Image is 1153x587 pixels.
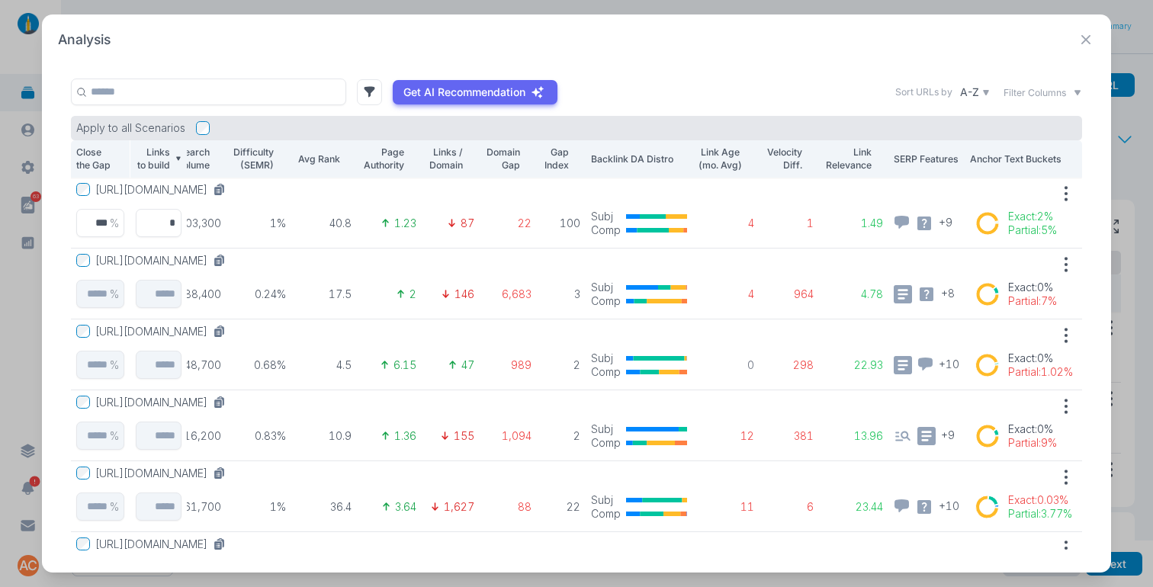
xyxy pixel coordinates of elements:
p: 3.64 [395,500,416,514]
p: 1 [765,217,814,230]
p: 146 [454,287,474,301]
p: 23.44 [824,500,884,514]
p: % [110,358,119,372]
p: 6 [765,500,814,514]
p: Link Age (mo. Avg) [698,146,743,172]
p: % [110,287,119,301]
span: + 9 [939,214,952,229]
p: 13.96 [824,429,884,443]
button: Filter Columns [1004,86,1082,100]
p: 22 [542,500,580,514]
button: [URL][DOMAIN_NAME] [95,537,232,551]
p: Partial : 5% [1008,223,1057,237]
button: [URL][DOMAIN_NAME] [95,467,232,480]
p: Comp [591,223,621,237]
p: 0 [698,358,755,372]
p: Apply to all Scenarios [76,121,185,135]
p: 47 [461,358,474,372]
button: [URL][DOMAIN_NAME] [95,254,232,268]
p: Partial : 1.02% [1008,365,1073,379]
p: 0.24% [232,287,286,301]
button: [URL][DOMAIN_NAME] [95,396,232,409]
p: 3 [542,287,580,301]
p: 381 [765,429,814,443]
p: 1.23 [394,217,416,230]
p: SERP Features [894,152,959,166]
p: 989 [485,358,532,372]
p: Comp [591,507,621,521]
p: Page Authority [362,146,404,172]
p: 10.9 [297,429,352,443]
p: 17.5 [297,287,352,301]
p: 22.93 [824,358,884,372]
p: 1% [232,500,286,514]
p: 12 [698,429,755,443]
p: Subj [591,351,621,365]
span: + 10 [939,498,959,512]
p: Partial : 3.77% [1008,507,1072,521]
p: Subj [591,210,621,223]
button: [URL][DOMAIN_NAME] [95,183,232,197]
p: Link Relevance [824,146,872,172]
p: % [110,500,119,514]
p: 303,300 [169,217,221,230]
p: 964 [765,287,814,301]
p: 11 [698,500,755,514]
p: Comp [591,294,621,308]
p: 100 [542,217,580,230]
p: A-Z [960,85,979,99]
p: 1,627 [444,500,474,514]
p: 1.49 [824,217,884,230]
p: 4.78 [824,287,884,301]
p: % [110,429,119,443]
p: 148,700 [169,358,221,372]
p: Subj [591,493,621,507]
p: 22 [485,217,532,230]
button: A-Z [958,83,993,102]
p: Subj [591,422,621,436]
h2: Analysis [58,30,111,50]
p: 298 [765,358,814,372]
p: Backlink DA Distro [591,152,687,166]
p: Velocity Diff. [765,146,801,172]
p: 216,200 [169,429,221,443]
p: Exact : 2% [1008,210,1057,223]
p: 4 [698,287,755,301]
p: % [110,217,119,230]
p: 88 [485,500,532,514]
p: 36.4 [297,500,352,514]
p: Gap Index [542,146,569,172]
button: Get AI Recommendation [393,80,557,104]
p: Links to build [135,146,170,172]
p: Exact : 0% [1008,351,1073,365]
p: 0.83% [232,429,286,443]
p: Anchor Text Buckets [970,152,1077,166]
p: 2 [542,429,580,443]
span: + 9 [941,427,955,441]
p: 1% [232,217,286,230]
p: Partial : 7% [1008,294,1057,308]
p: 0.68% [232,358,286,372]
span: + 10 [939,356,959,370]
p: Get AI Recommendation [403,85,525,99]
p: Comp [591,365,621,379]
p: 2 [409,287,416,301]
p: 155 [454,429,474,443]
p: Domain Gap [485,146,521,172]
p: Subj [591,281,621,294]
span: Filter Columns [1004,86,1066,100]
p: Exact : 0% [1008,281,1057,294]
p: 261,700 [169,500,221,514]
p: 40.8 [297,217,352,230]
p: 4 [698,217,755,230]
p: Comp [591,436,621,450]
p: 1,488,400 [169,287,221,301]
p: Links / Domain [427,146,463,172]
p: Close the Gap [76,146,113,172]
p: Search Volume [169,146,210,172]
p: Partial : 9% [1008,436,1057,450]
p: 6.15 [393,358,416,372]
p: 1.36 [394,429,416,443]
p: 4.5 [297,358,352,372]
p: Exact : 0% [1008,422,1057,436]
